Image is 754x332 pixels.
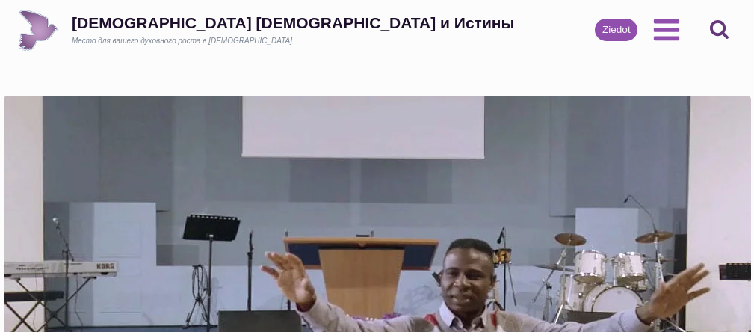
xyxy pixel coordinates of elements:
[72,13,514,32] div: [DEMOGRAPHIC_DATA] [DEMOGRAPHIC_DATA] и Истины
[702,13,736,47] button: Показать форму поиска
[645,10,687,49] button: Открыть меню
[72,36,514,46] div: Место для вашего духовного роста в [DEMOGRAPHIC_DATA]
[18,10,514,51] a: [DEMOGRAPHIC_DATA] [DEMOGRAPHIC_DATA] и ИстиныМесто для вашего духовного роста в [DEMOGRAPHIC_DATA]
[595,19,637,41] a: Ziedot
[18,10,59,51] img: Draudze Gars un Patiesība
